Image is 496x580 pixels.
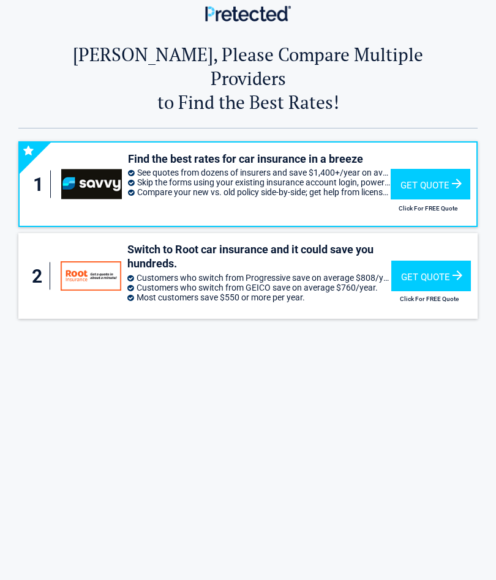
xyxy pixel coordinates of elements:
h3: Find the best rates for car insurance in a breeze [128,152,391,166]
img: Main Logo [205,6,291,21]
li: Skip the forms using your existing insurance account login, powered by Trellis [128,177,391,187]
li: Customers who switch from GEICO save on average $760/year. [127,283,392,292]
h2: [PERSON_NAME], Please Compare Multiple Providers to Find the Best Rates! [57,42,440,114]
img: savvy's logo [61,169,121,199]
div: Get Quote [391,169,470,199]
h2: Click For FREE Quote [391,296,467,302]
h3: Switch to Root car insurance and it could save you hundreds. [127,242,392,271]
li: Compare your new vs. old policy side-by-side; get help from licensed agents via phone, SMS, or email [128,187,391,197]
div: 1 [32,171,51,198]
h2: Click For FREE Quote [391,205,466,212]
img: root's logo [61,261,121,291]
li: Most customers save $550 or more per year. [127,292,392,302]
li: Customers who switch from Progressive save on average $808/year. [127,273,392,283]
div: Get Quote [391,261,471,291]
li: See quotes from dozens of insurers and save $1,400+/year on average [128,168,391,177]
div: 2 [31,262,50,290]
